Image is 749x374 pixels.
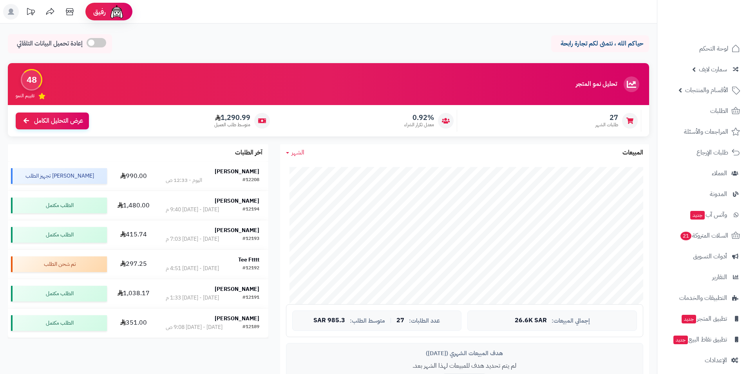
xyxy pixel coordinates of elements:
strong: [PERSON_NAME] [215,197,259,205]
span: العملاء [712,168,727,179]
a: العملاء [662,164,744,183]
span: أدوات التسويق [693,251,727,262]
h3: تحليل نمو المتجر [576,81,617,88]
div: [DATE] - [DATE] 9:40 م [166,206,219,214]
div: #12192 [242,265,259,272]
div: [DATE] - [DATE] 1:33 م [166,294,219,302]
a: الإعدادات [662,351,744,370]
p: لم يتم تحديد هدف للمبيعات لهذا الشهر بعد. [292,361,637,370]
span: 26.6K SAR [515,317,547,324]
span: المدونة [710,189,727,200]
a: السلات المتروكة21 [662,226,744,245]
img: ai-face.png [109,4,125,20]
div: [DATE] - [DATE] 9:08 ص [166,323,223,331]
a: تطبيق المتجرجديد [662,309,744,328]
span: لوحة التحكم [699,43,728,54]
strong: [PERSON_NAME] [215,226,259,234]
a: لوحة التحكم [662,39,744,58]
span: التقارير [712,272,727,283]
td: 351.00 [110,309,157,338]
span: جديد [673,336,688,344]
span: الطلبات [710,105,728,116]
div: #12191 [242,294,259,302]
strong: Tee Ftttt [238,256,259,264]
a: الشهر [286,148,304,157]
span: السلات المتروكة [680,230,728,241]
div: الطلب مكتمل [11,198,107,213]
a: تطبيق نقاط البيعجديد [662,330,744,349]
a: أدوات التسويق [662,247,744,266]
span: سمارت لايف [699,64,727,75]
a: عرض التحليل الكامل [16,113,89,129]
a: الطلبات [662,102,744,120]
strong: [PERSON_NAME] [215,285,259,293]
span: التطبيقات والخدمات [679,292,727,303]
td: 990.00 [110,162,157,191]
div: الطلب مكتمل [11,227,107,243]
a: تحديثات المنصة [21,4,40,22]
span: | [390,318,392,323]
h3: آخر الطلبات [235,149,262,156]
span: تطبيق نقاط البيع [673,334,727,345]
span: 0.92% [404,113,434,122]
div: #12208 [242,176,259,184]
div: #12193 [242,235,259,243]
span: الشهر [291,148,304,157]
div: #12194 [242,206,259,214]
div: الطلب مكتمل [11,286,107,301]
span: 27 [595,113,618,122]
span: عدد الطلبات: [409,318,440,324]
span: رفيق [93,7,106,16]
div: [DATE] - [DATE] 7:03 م [166,235,219,243]
span: جديد [682,315,696,323]
strong: [PERSON_NAME] [215,314,259,323]
img: logo-2.png [696,12,742,28]
span: 1,290.99 [214,113,250,122]
div: [DATE] - [DATE] 4:51 م [166,265,219,272]
span: تطبيق المتجر [681,313,727,324]
span: طلبات الشهر [595,122,618,128]
span: إعادة تحميل البيانات التلقائي [17,39,83,48]
td: 1,038.17 [110,279,157,308]
a: التقارير [662,268,744,287]
span: 21 [680,231,692,241]
div: هدف المبيعات الشهري ([DATE]) [292,349,637,358]
span: جديد [690,211,705,220]
span: 985.3 SAR [313,317,345,324]
span: تقييم النمو [16,93,34,99]
div: الطلب مكتمل [11,315,107,331]
span: متوسط الطلب: [350,318,385,324]
span: 27 [396,317,404,324]
span: الأقسام والمنتجات [685,85,728,96]
h3: المبيعات [622,149,643,156]
span: عرض التحليل الكامل [34,116,83,125]
p: حياكم الله ، نتمنى لكم تجارة رابحة [557,39,643,48]
div: تم شحن الطلب [11,256,107,272]
span: المراجعات والأسئلة [684,126,728,137]
a: التطبيقات والخدمات [662,289,744,307]
span: معدل تكرار الشراء [404,122,434,128]
td: 415.74 [110,220,157,249]
div: اليوم - 12:33 ص [166,176,202,184]
div: #12189 [242,323,259,331]
div: [PERSON_NAME] تجهيز الطلب [11,168,107,184]
span: الإعدادات [705,355,727,366]
a: المراجعات والأسئلة [662,122,744,141]
span: متوسط طلب العميل [214,122,250,128]
span: إجمالي المبيعات: [552,318,590,324]
span: طلبات الإرجاع [697,147,728,158]
a: المدونة [662,185,744,203]
td: 297.25 [110,250,157,279]
span: وآتس آب [689,209,727,220]
strong: [PERSON_NAME] [215,167,259,176]
a: طلبات الإرجاع [662,143,744,162]
td: 1,480.00 [110,191,157,220]
a: وآتس آبجديد [662,205,744,224]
